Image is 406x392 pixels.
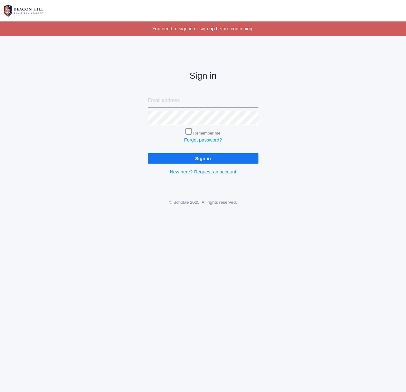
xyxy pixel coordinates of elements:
[193,131,221,136] label: Remember me
[148,93,258,108] input: Email address
[148,71,258,81] h2: Sign in
[184,137,222,142] a: Forgot password?
[170,169,236,174] a: New here? Request an account
[148,153,258,164] input: Sign in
